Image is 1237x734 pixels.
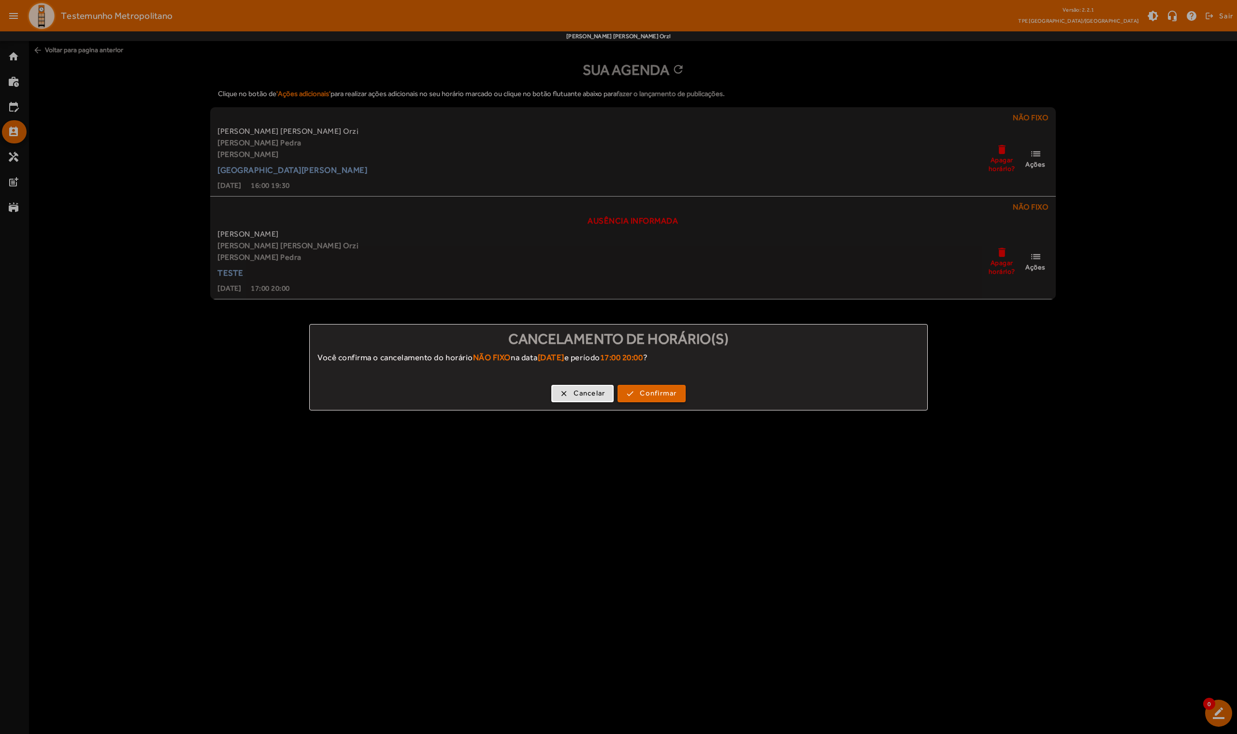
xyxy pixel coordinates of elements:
strong: [DATE] [538,353,564,362]
button: Cancelar [551,385,614,402]
span: Confirmar [640,388,676,399]
button: Confirmar [618,385,685,402]
div: Você confirma o cancelamento do horário na data e período ? [310,352,927,373]
span: Cancelamento de horário(s) [508,330,729,347]
span: Cancelar [574,388,605,399]
strong: NÃO FIXO [473,353,511,362]
strong: 17:00 20:00 [600,353,643,362]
